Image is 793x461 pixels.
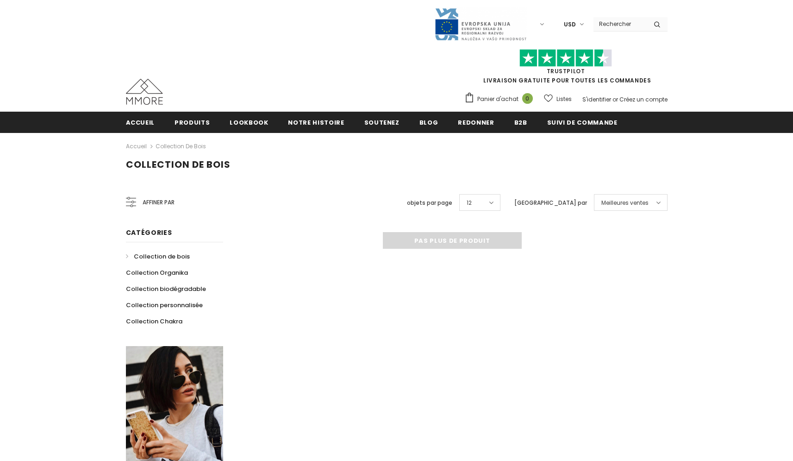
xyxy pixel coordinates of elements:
[514,198,587,208] label: [GEOGRAPHIC_DATA] par
[612,95,618,103] span: or
[230,112,268,133] a: Lookbook
[126,301,203,309] span: Collection personnalisée
[126,265,188,281] a: Collection Organika
[514,118,527,127] span: B2B
[288,118,344,127] span: Notre histoire
[126,281,206,297] a: Collection biodégradable
[593,17,647,31] input: Search Site
[464,92,537,106] a: Panier d'achat 0
[175,112,210,133] a: Produits
[467,198,472,208] span: 12
[126,118,155,127] span: Accueil
[514,112,527,133] a: B2B
[126,158,231,171] span: Collection de bois
[419,112,438,133] a: Blog
[464,53,668,84] span: LIVRAISON GRATUITE POUR TOUTES LES COMMANDES
[434,7,527,41] img: Javni Razpis
[601,198,649,208] span: Meilleures ventes
[547,118,618,127] span: Suivi de commande
[126,79,163,105] img: Cas MMORE
[477,95,518,104] span: Panier d'achat
[582,95,611,103] a: S'identifier
[134,252,190,261] span: Collection de bois
[126,141,147,152] a: Accueil
[522,93,533,104] span: 0
[619,95,668,103] a: Créez un compte
[458,118,494,127] span: Redonner
[547,112,618,133] a: Suivi de commande
[230,118,268,127] span: Lookbook
[364,112,400,133] a: soutenez
[126,313,182,329] a: Collection Chakra
[143,197,175,208] span: Affiner par
[156,142,206,150] a: Collection de bois
[126,284,206,293] span: Collection biodégradable
[288,112,344,133] a: Notre histoire
[126,228,172,237] span: Catégories
[434,20,527,28] a: Javni Razpis
[126,297,203,313] a: Collection personnalisée
[364,118,400,127] span: soutenez
[519,49,612,67] img: Faites confiance aux étoiles pilotes
[407,198,452,208] label: objets par page
[544,91,572,107] a: Listes
[175,118,210,127] span: Produits
[556,95,572,104] span: Listes
[126,112,155,133] a: Accueil
[126,248,190,265] a: Collection de bois
[126,268,188,277] span: Collection Organika
[419,118,438,127] span: Blog
[564,20,576,29] span: USD
[126,317,182,326] span: Collection Chakra
[547,67,585,75] a: TrustPilot
[458,112,494,133] a: Redonner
